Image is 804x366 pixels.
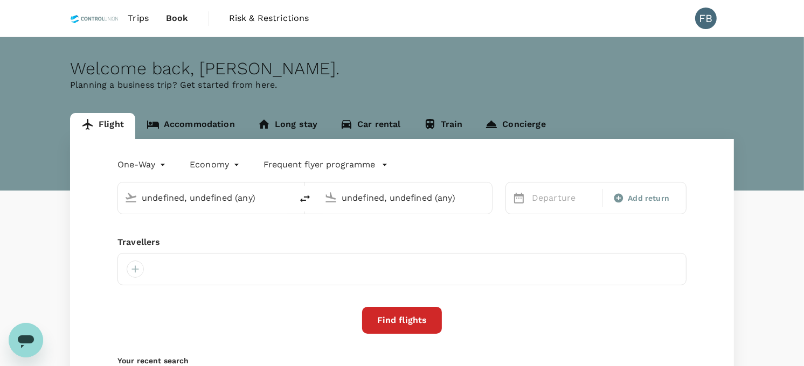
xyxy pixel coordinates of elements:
p: Frequent flyer programme [264,158,375,171]
a: Concierge [474,113,557,139]
a: Train [412,113,474,139]
iframe: Button to launch messaging window [9,323,43,357]
a: Long stay [246,113,329,139]
p: Your recent search [117,355,687,366]
a: Accommodation [135,113,246,139]
div: One-Way [117,156,168,173]
span: Book [166,12,189,25]
input: Going to [342,189,469,206]
p: Planning a business trip? Get started from here. [70,79,734,91]
div: Welcome back , [PERSON_NAME] . [70,59,734,79]
input: Depart from [142,189,269,206]
img: Control Union Malaysia Sdn. Bhd. [70,6,119,30]
div: Economy [190,156,242,173]
button: Open [285,196,287,199]
div: FB [695,8,717,29]
button: Open [484,196,487,199]
span: Trips [128,12,149,25]
a: Car rental [329,113,412,139]
button: delete [292,186,318,212]
p: Departure [532,192,596,205]
div: Travellers [117,236,687,249]
button: Find flights [362,307,442,334]
button: Frequent flyer programme [264,158,388,171]
span: Risk & Restrictions [229,12,309,25]
a: Flight [70,113,135,139]
span: Add return [628,193,670,204]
